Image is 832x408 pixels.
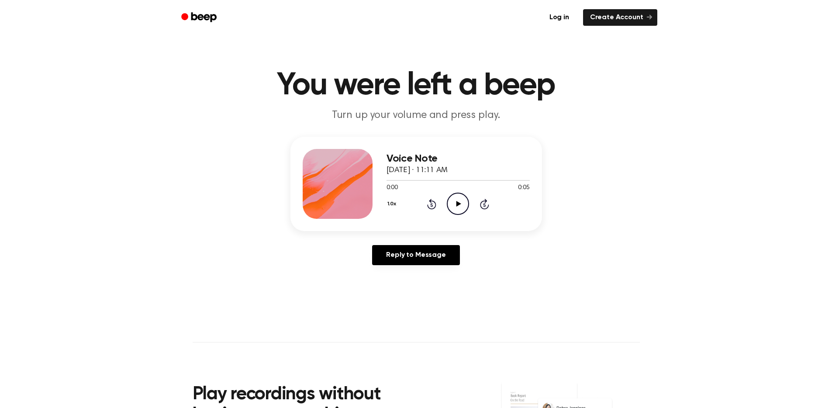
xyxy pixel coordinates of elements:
a: Log in [541,7,578,28]
h1: You were left a beep [193,70,640,101]
a: Create Account [583,9,657,26]
a: Reply to Message [372,245,459,265]
span: [DATE] · 11:11 AM [387,166,448,174]
button: 1.0x [387,197,400,211]
span: 0:00 [387,183,398,193]
h3: Voice Note [387,153,530,165]
a: Beep [175,9,224,26]
p: Turn up your volume and press play. [249,108,584,123]
span: 0:05 [518,183,529,193]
